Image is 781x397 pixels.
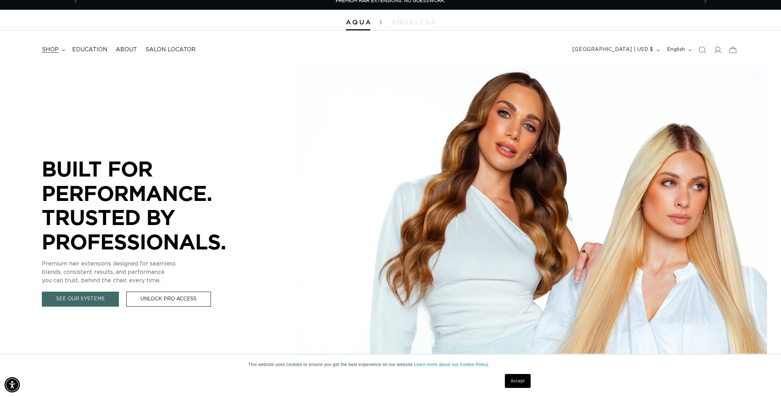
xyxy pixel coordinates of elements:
a: Accept [505,374,531,388]
img: aqualyna.com [392,20,435,24]
button: [GEOGRAPHIC_DATA] | USD $ [568,43,663,57]
span: Education [72,46,107,53]
span: About [116,46,137,53]
a: Unlock Pro Access [126,292,211,307]
p: Premium hair extensions designed for seamless blends, consistent results, and performance you can... [42,260,251,285]
p: BUILT FOR PERFORMANCE. TRUSTED BY PROFESSIONALS. [42,157,251,254]
summary: Search [695,42,710,58]
p: This website uses cookies to ensure you get the best experience on our website. [248,361,533,368]
a: Learn more about our Cookie Policy. [414,362,489,367]
img: Aqua Hair Extensions [346,20,370,25]
span: Salon Locator [145,46,196,53]
summary: shop [38,42,68,58]
button: English [663,43,695,57]
a: Education [68,42,112,58]
span: English [667,46,685,53]
a: Salon Locator [141,42,200,58]
a: About [112,42,141,58]
div: Accessibility Menu [5,377,20,392]
span: [GEOGRAPHIC_DATA] | USD $ [573,46,653,53]
a: See Our Systems [42,292,119,307]
span: shop [42,46,59,53]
